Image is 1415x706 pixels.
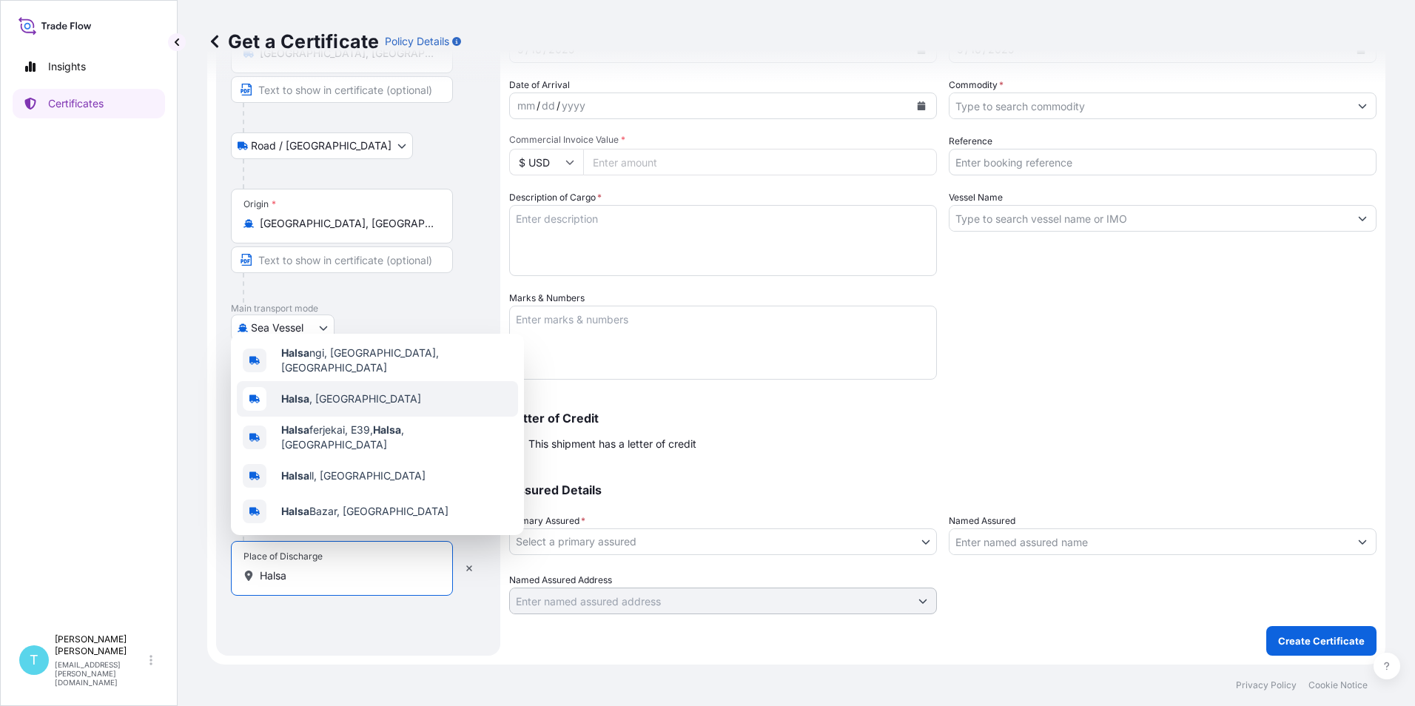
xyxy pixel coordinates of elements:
[910,588,936,614] button: Show suggestions
[949,134,992,149] label: Reference
[281,391,421,406] span: , [GEOGRAPHIC_DATA]
[950,528,1349,555] input: Assured Name
[48,96,104,111] p: Certificates
[251,138,391,153] span: Road / [GEOGRAPHIC_DATA]
[1236,679,1297,691] p: Privacy Policy
[910,94,933,118] button: Calendar
[281,392,309,405] b: Halsa
[560,97,587,115] div: year,
[1349,528,1376,555] button: Show suggestions
[509,78,570,93] span: Date of Arrival
[949,514,1015,528] label: Named Assured
[243,198,276,210] div: Origin
[231,132,413,159] button: Select transport
[231,315,335,341] button: Select transport
[231,334,524,535] div: Show suggestions
[231,76,453,103] input: Text to appear on certificate
[509,134,937,146] span: Commercial Invoice Value
[949,149,1377,175] input: Enter booking reference
[950,93,1349,119] input: Type to search commodity
[1278,633,1365,648] p: Create Certificate
[281,505,309,517] b: Halsa
[55,633,147,657] p: [PERSON_NAME] [PERSON_NAME]
[281,346,309,359] b: Halsa
[557,97,560,115] div: /
[509,514,585,528] span: Primary Assured
[281,504,448,519] span: Bazar, [GEOGRAPHIC_DATA]
[949,78,1004,93] label: Commodity
[385,34,449,49] p: Policy Details
[48,59,86,74] p: Insights
[510,588,910,614] input: Named Assured Address
[243,551,323,562] div: Place of Discharge
[516,97,537,115] div: month,
[281,468,426,483] span: ll, [GEOGRAPHIC_DATA]
[231,246,453,273] input: Text to appear on certificate
[950,205,1349,232] input: Type to search vessel name or IMO
[1349,205,1376,232] button: Show suggestions
[509,190,602,205] label: Description of Cargo
[509,412,1377,424] p: Letter of Credit
[281,423,309,436] b: Halsa
[231,303,485,315] p: Main transport mode
[540,97,557,115] div: day,
[373,423,401,436] b: Halsa
[281,469,309,482] b: Halsa
[207,30,379,53] p: Get a Certificate
[55,660,147,687] p: [EMAIL_ADDRESS][PERSON_NAME][DOMAIN_NAME]
[281,423,512,452] span: ferjekai, E39, , [GEOGRAPHIC_DATA]
[509,573,612,588] label: Named Assured Address
[509,484,1377,496] p: Assured Details
[528,437,696,451] span: This shipment has a letter of credit
[516,534,636,549] span: Select a primary assured
[1308,679,1368,691] p: Cookie Notice
[251,320,303,335] span: Sea Vessel
[260,568,434,583] input: Place of Discharge
[281,346,512,375] span: ngi, [GEOGRAPHIC_DATA], [GEOGRAPHIC_DATA]
[30,653,38,668] span: T
[537,97,540,115] div: /
[583,149,937,175] input: Enter amount
[260,216,434,231] input: Origin
[1349,93,1376,119] button: Show suggestions
[509,291,585,306] label: Marks & Numbers
[949,190,1003,205] label: Vessel Name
